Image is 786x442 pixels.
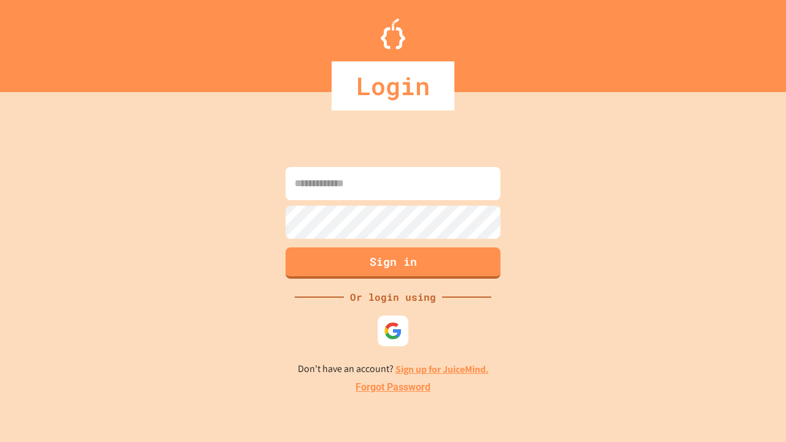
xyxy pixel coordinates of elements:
[286,247,500,279] button: Sign in
[332,61,454,110] div: Login
[395,363,489,376] a: Sign up for JuiceMind.
[384,322,402,340] img: google-icon.svg
[381,18,405,49] img: Logo.svg
[344,290,442,304] div: Or login using
[734,393,774,430] iframe: chat widget
[298,362,489,377] p: Don't have an account?
[684,339,774,392] iframe: chat widget
[356,380,430,395] a: Forgot Password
